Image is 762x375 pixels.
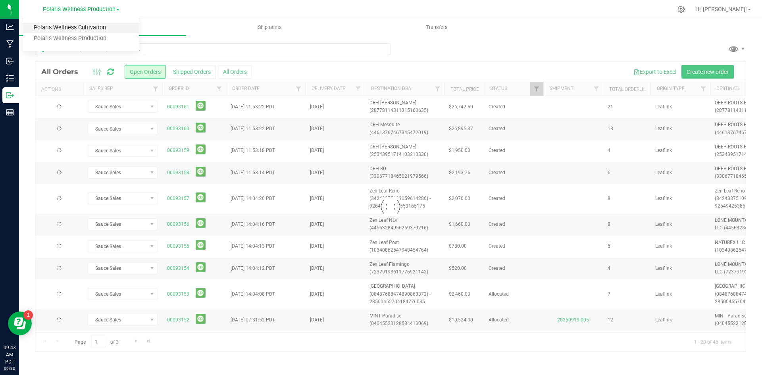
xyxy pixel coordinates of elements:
inline-svg: Inventory [6,74,14,82]
span: Polaris Wellness Production [43,6,115,13]
inline-svg: Manufacturing [6,40,14,48]
p: 09:43 AM PDT [4,344,15,365]
p: 09/23 [4,365,15,371]
a: Orders [19,19,186,36]
span: Transfers [415,24,458,31]
iframe: Resource center [8,312,32,335]
a: Polaris Wellness Production [23,33,139,44]
a: Polaris Wellness Cultivation [23,23,139,33]
inline-svg: Analytics [6,23,14,31]
a: Shipments [186,19,353,36]
iframe: Resource center unread badge [23,310,33,320]
input: Search Order ID, Destination, Customer PO... [35,43,391,55]
span: Shipments [247,24,292,31]
div: Manage settings [676,6,686,13]
a: Transfers [353,19,520,36]
inline-svg: Inbound [6,57,14,65]
span: Hi, [PERSON_NAME]! [695,6,747,12]
inline-svg: Reports [6,108,14,116]
inline-svg: Outbound [6,91,14,99]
